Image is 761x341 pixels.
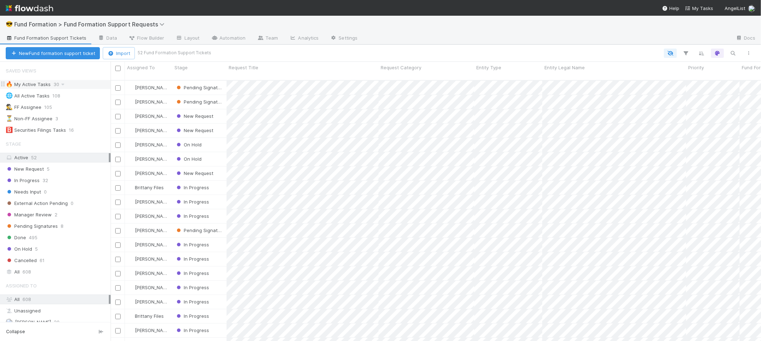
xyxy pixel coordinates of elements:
span: 🌐 [6,92,13,99]
span: 30 [54,80,66,89]
div: My Active Tasks [6,80,51,89]
span: 608 [22,296,31,302]
input: Toggle Row Selected [115,257,121,262]
span: 0 [71,199,73,208]
div: [PERSON_NAME] [128,255,169,262]
span: On Hold [175,142,202,147]
div: All [6,295,109,304]
span: Saved Views [6,64,36,78]
input: Toggle Row Selected [115,142,121,148]
a: Analytics [284,33,325,44]
div: In Progress [175,184,209,191]
span: 5 [47,165,50,174]
a: Data [92,33,123,44]
span: AngelList [725,5,745,11]
span: [PERSON_NAME] [135,85,171,90]
span: [PERSON_NAME] [135,285,171,290]
input: Toggle Row Selected [115,300,121,305]
span: In Progress [175,299,209,305]
span: Request Category [381,64,421,71]
span: My Tasks [685,5,713,11]
img: avatar_b467e446-68e1-4310-82a7-76c532dc3f4b.png [128,199,134,205]
span: 32 [42,176,48,185]
span: 495 [29,233,37,242]
input: Toggle Row Selected [115,171,121,176]
span: [PERSON_NAME] [135,256,171,262]
span: On Hold [175,156,202,162]
span: [PERSON_NAME] [135,327,171,333]
span: 🅱️ [6,127,13,133]
input: Toggle Row Selected [115,157,121,162]
input: Toggle All Rows Selected [115,66,121,71]
span: [PERSON_NAME] [15,319,51,325]
input: Toggle Row Selected [115,128,121,134]
div: [PERSON_NAME] [128,284,169,291]
a: Docs [730,33,761,44]
small: 52 Fund Formation Support Tickets [138,50,211,56]
span: New Request [175,113,213,119]
span: 61 [40,256,45,265]
input: Toggle Row Selected [115,185,121,191]
input: Toggle Row Selected [115,228,121,234]
input: Toggle Row Selected [115,214,121,219]
span: [PERSON_NAME] [135,127,171,133]
span: 🕵️‍♂️ [6,104,13,110]
span: On Hold [6,245,32,254]
img: avatar_892eb56c-5b5a-46db-bf0b-2a9023d0e8f8.png [128,113,134,119]
div: All [6,267,109,276]
span: 🔥 [6,81,13,87]
a: Team [251,33,284,44]
div: New Request [175,127,213,134]
span: 108 [52,91,67,100]
span: New Request [6,165,44,174]
span: 😎 [6,21,13,27]
span: Assigned To [6,279,37,293]
div: [PERSON_NAME] [128,212,169,220]
span: External Action Pending [6,199,68,208]
span: 8 [61,222,64,231]
a: Flow Builder [123,33,170,44]
span: Cancelled [6,256,37,265]
img: avatar_1d14498f-6309-4f08-8780-588779e5ce37.png [6,319,13,326]
input: Toggle Row Selected [115,242,121,248]
button: Import [103,47,135,59]
span: Manager Review [6,210,52,219]
img: logo-inverted-e16ddd16eac7371096b0.svg [6,2,53,14]
div: [PERSON_NAME] [128,270,169,277]
span: [PERSON_NAME] [135,170,171,176]
img: avatar_892eb56c-5b5a-46db-bf0b-2a9023d0e8f8.png [128,327,134,333]
div: FF Assignee [6,103,41,112]
img: avatar_892eb56c-5b5a-46db-bf0b-2a9023d0e8f8.png [128,227,134,233]
span: [PERSON_NAME] [135,156,171,162]
a: Settings [325,33,364,44]
img: avatar_892eb56c-5b5a-46db-bf0b-2a9023d0e8f8.png [128,99,134,105]
a: My Tasks [685,5,713,12]
img: avatar_892eb56c-5b5a-46db-bf0b-2a9023d0e8f8.png [128,85,134,90]
span: In Progress [175,213,209,219]
span: Entity Legal Name [544,64,585,71]
div: In Progress [175,212,209,220]
img: avatar_892eb56c-5b5a-46db-bf0b-2a9023d0e8f8.png [748,5,755,12]
img: avatar_892eb56c-5b5a-46db-bf0b-2a9023d0e8f8.png [128,299,134,305]
span: Needs Input [6,187,41,196]
span: Pending Signatures [175,85,227,90]
span: Assigned To [127,64,155,71]
div: [PERSON_NAME] [128,227,169,234]
div: [PERSON_NAME] [128,327,169,334]
span: 52 [31,155,37,160]
span: [PERSON_NAME] [135,113,171,119]
div: On Hold [175,141,202,148]
div: In Progress [175,198,209,205]
img: avatar_15e23c35-4711-4c0d-85f4-3400723cad14.png [128,313,134,319]
span: Pending Signatures [175,227,227,233]
button: NewFund formation support ticket [6,47,100,59]
span: New Request [175,170,213,176]
div: Pending Signatures [175,227,223,234]
span: Brittany Files [135,313,164,319]
span: Priority [688,64,704,71]
div: [PERSON_NAME] [128,112,169,120]
span: 16 [69,126,81,135]
span: ⏳ [6,115,13,121]
input: Toggle Row Selected [115,85,121,91]
div: New Request [175,112,213,120]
